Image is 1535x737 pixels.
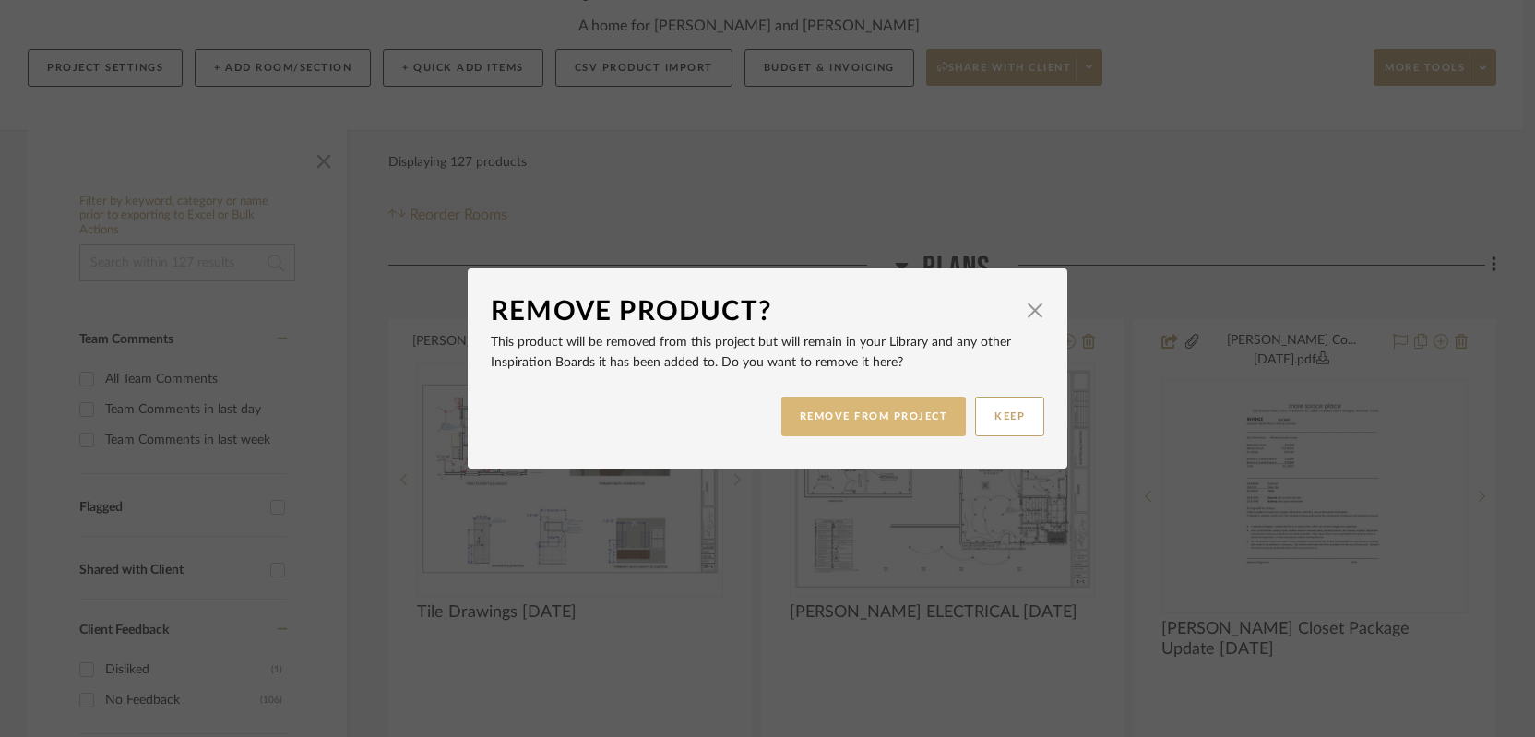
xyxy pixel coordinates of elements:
[491,332,1044,373] p: This product will be removed from this project but will remain in your Library and any other Insp...
[975,397,1044,436] button: KEEP
[491,291,1044,332] dialog-header: Remove Product?
[781,397,967,436] button: REMOVE FROM PROJECT
[1017,291,1053,328] button: Close
[491,291,1017,332] div: Remove Product?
